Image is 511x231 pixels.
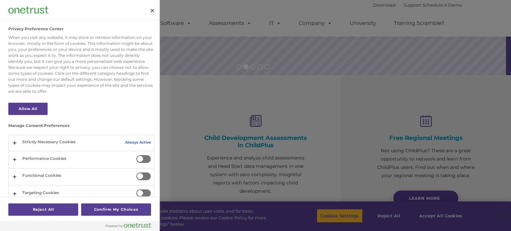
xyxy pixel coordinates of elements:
[8,35,154,94] div: When you visit any website, it may store or retrieve information on your browser, mostly in the f...
[8,27,64,31] h2: Privacy Preference Center
[8,3,48,17] div: Company Logo
[92,44,113,49] span: Last name
[106,223,156,231] a: Powered by OneTrust Opens in a new Tab
[92,71,121,76] span: Phone number
[8,203,78,216] button: Reject All
[106,223,151,228] img: Powered by OneTrust Opens in a new Tab
[81,203,151,216] button: Confirm My Choices
[145,3,160,18] button: Close
[8,123,154,131] h3: Manage Consent Preferences
[8,103,48,115] button: Allow All
[8,6,48,13] img: Company Logo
